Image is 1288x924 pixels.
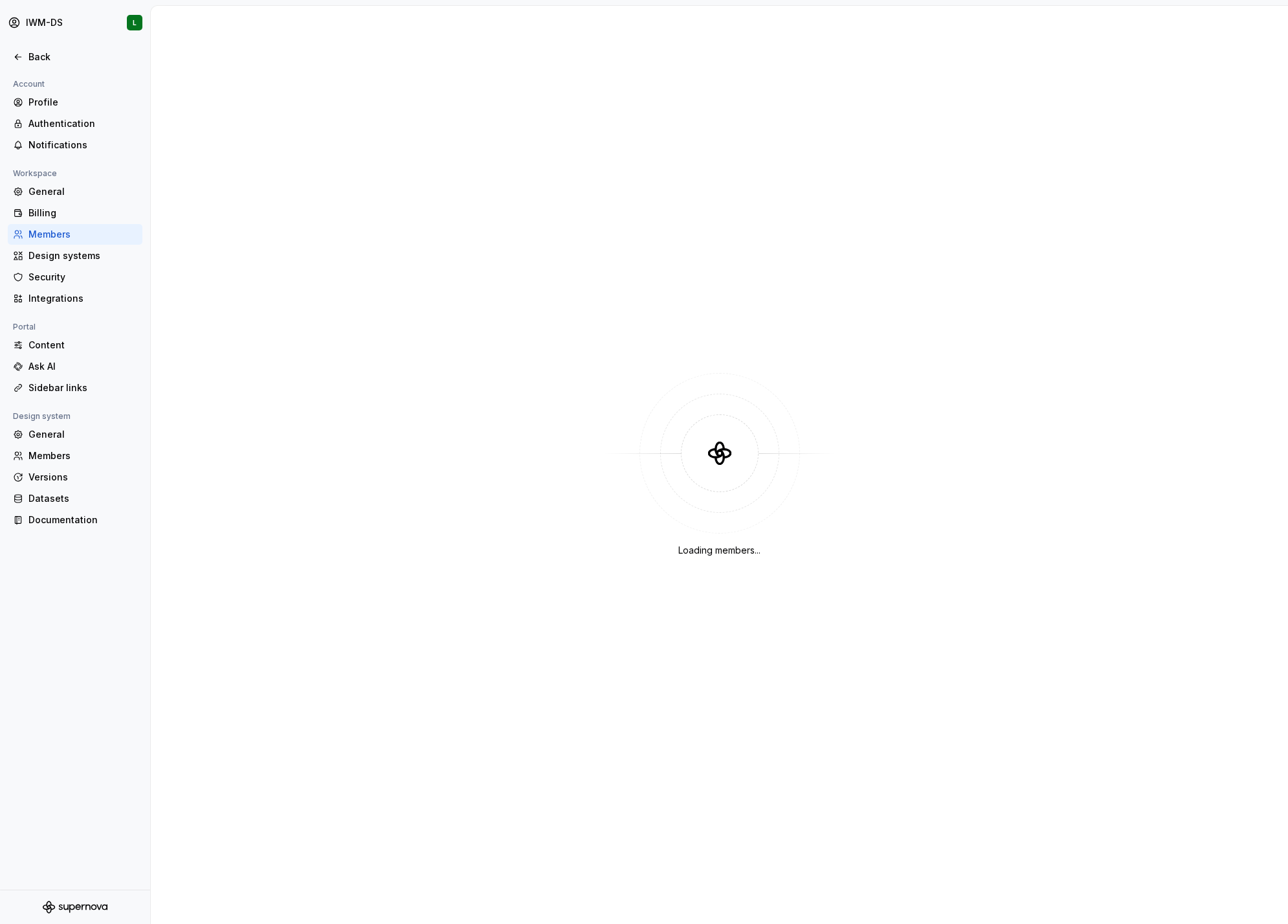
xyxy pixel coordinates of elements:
[8,467,142,488] a: Versions
[43,901,107,914] svg: Supernova Logo
[8,356,142,377] a: Ask AI
[28,292,137,305] div: Integrations
[28,96,137,109] div: Profile
[28,228,137,241] div: Members
[8,92,142,113] a: Profile
[28,513,137,526] div: Documentation
[8,166,62,181] div: Workspace
[678,544,761,557] div: Loading members...
[3,8,148,37] button: IWM-DSL
[8,335,142,355] a: Content
[8,409,76,424] div: Design system
[8,47,142,67] a: Back
[28,185,137,198] div: General
[8,319,41,335] div: Portal
[133,17,137,28] div: L
[28,360,137,373] div: Ask AI
[8,424,142,445] a: General
[8,224,142,245] a: Members
[28,492,137,505] div: Datasets
[28,471,137,484] div: Versions
[28,51,137,63] div: Back
[28,139,137,152] div: Notifications
[8,203,142,223] a: Billing
[8,76,50,92] div: Account
[28,207,137,220] div: Billing
[28,381,137,394] div: Sidebar links
[28,449,137,462] div: Members
[8,377,142,398] a: Sidebar links
[28,271,137,284] div: Security
[28,339,137,352] div: Content
[26,16,63,29] div: IWM-DS
[28,117,137,130] div: Authentication
[28,249,137,262] div: Design systems
[8,510,142,530] a: Documentation
[8,445,142,466] a: Members
[8,267,142,287] a: Security
[8,135,142,155] a: Notifications
[8,181,142,202] a: General
[8,488,142,509] a: Datasets
[8,288,142,309] a: Integrations
[8,113,142,134] a: Authentication
[28,428,137,441] div: General
[8,245,142,266] a: Design systems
